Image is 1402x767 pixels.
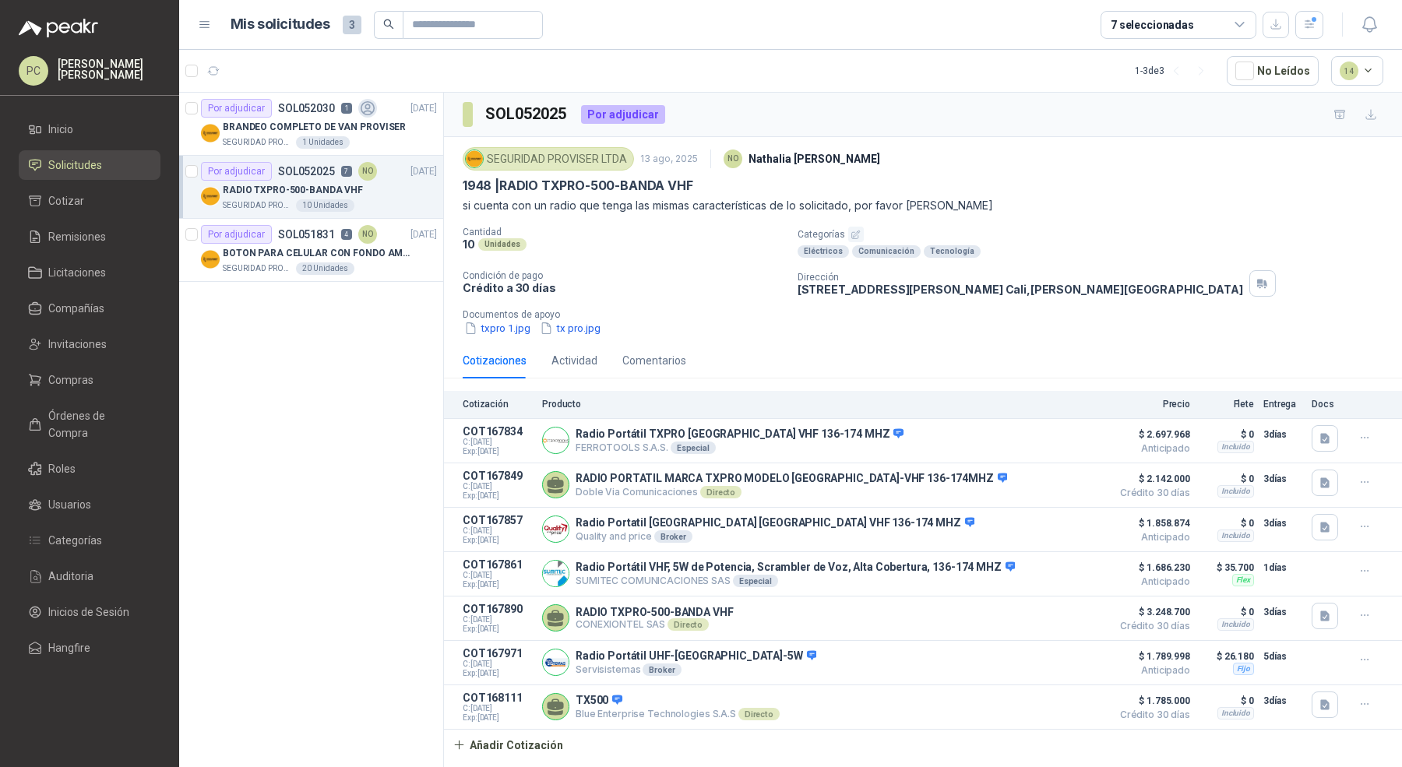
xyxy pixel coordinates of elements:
div: 20 Unidades [296,262,354,275]
span: C: [DATE] [463,482,533,491]
p: Radio Portátil VHF, 5W de Potencia, Scrambler de Voz, Alta Cobertura, 136-174 MHZ [576,561,1015,575]
a: Remisiones [19,222,160,252]
p: 3 días [1263,470,1302,488]
div: Tecnología [924,245,981,258]
span: Anticipado [1112,577,1190,586]
span: Auditoria [48,568,93,585]
p: SOL052025 [278,166,335,177]
p: SEGURIDAD PROVISER LTDA [223,136,293,149]
p: Radio Portátil TXPRO [GEOGRAPHIC_DATA] VHF 136-174 MHZ [576,427,904,442]
img: Company Logo [543,649,569,675]
p: $ 26.180 [1199,647,1254,666]
span: Crédito 30 días [1112,621,1190,631]
p: 13 ago, 2025 [640,152,698,167]
p: 10 [463,237,475,251]
span: Compañías [48,300,104,317]
div: Por adjudicar [201,225,272,244]
p: 3 días [1263,425,1302,444]
p: 3 días [1263,514,1302,533]
p: COT167861 [463,558,533,571]
span: Exp: [DATE] [463,447,533,456]
p: Cotización [463,399,533,410]
p: BRANDEO COMPLETO DE VAN PROVISER [223,120,406,135]
p: Blue Enterprise Technologies S.A.S [576,708,780,720]
img: Company Logo [201,250,220,269]
button: Añadir Cotización [444,730,572,761]
a: Inicios de Sesión [19,597,160,627]
p: si cuenta con un radio que tenga las mismas características de lo solicitado, por favor [PERSON_N... [463,197,1383,214]
p: RADIO TXPRO-500-BANDA VHF [576,606,734,618]
p: SEGURIDAD PROVISER LTDA [223,262,293,275]
p: Categorías [798,227,1396,242]
div: Incluido [1217,441,1254,453]
span: Anticipado [1112,666,1190,675]
span: Exp: [DATE] [463,669,533,678]
p: COT167834 [463,425,533,438]
span: Inicios de Sesión [48,603,129,621]
img: Company Logo [543,427,569,453]
p: Docs [1312,399,1343,410]
a: Cotizar [19,186,160,216]
div: 1 - 3 de 3 [1135,58,1214,83]
span: Remisiones [48,228,106,245]
img: Company Logo [201,187,220,206]
a: Órdenes de Compra [19,401,160,448]
a: Por adjudicarSOL0520301[DATE] Company LogoBRANDEO COMPLETO DE VAN PROVISERSEGURIDAD PROVISER LTDA... [179,93,443,156]
p: 4 [341,229,352,240]
p: Dirección [798,272,1243,283]
p: [PERSON_NAME] [PERSON_NAME] [58,58,160,80]
p: RADIO TXPRO-500-BANDA VHF [223,183,363,198]
span: C: [DATE] [463,660,533,669]
div: NO [724,150,742,168]
img: Company Logo [543,561,569,586]
h3: SOL052025 [485,102,569,126]
p: $ 0 [1199,603,1254,621]
span: C: [DATE] [463,615,533,625]
p: $ 0 [1199,470,1254,488]
p: SOL052030 [278,103,335,114]
div: SEGURIDAD PROVISER LTDA [463,147,634,171]
span: 3 [343,16,361,34]
a: Auditoria [19,561,160,591]
p: Producto [542,399,1103,410]
p: CONEXIONTEL SAS [576,618,734,631]
p: 1 [341,103,352,114]
img: Company Logo [543,516,569,542]
span: Exp: [DATE] [463,625,533,634]
span: $ 1.789.998 [1112,647,1190,666]
span: Exp: [DATE] [463,580,533,589]
button: 14 [1331,56,1384,86]
div: Flex [1232,574,1254,586]
button: tx pro.jpg [538,320,602,336]
button: No Leídos [1227,56,1319,86]
span: Exp: [DATE] [463,713,533,723]
p: Radio Portátil UHF-[GEOGRAPHIC_DATA]-5W [576,649,816,663]
a: Compañías [19,294,160,323]
p: COT167971 [463,647,533,660]
p: Precio [1112,399,1190,410]
p: [STREET_ADDRESS][PERSON_NAME] Cali , [PERSON_NAME][GEOGRAPHIC_DATA] [798,283,1243,296]
span: Compras [48,371,93,389]
a: Solicitudes [19,150,160,180]
span: Órdenes de Compra [48,407,146,442]
p: 3 días [1263,603,1302,621]
span: Solicitudes [48,157,102,174]
p: SOL051831 [278,229,335,240]
p: RADIO PORTATIL MARCA TXPRO MODELO [GEOGRAPHIC_DATA]-VHF 136-174MHZ [576,472,1007,486]
div: Incluido [1217,530,1254,542]
a: Por adjudicarSOL0518314NO[DATE] Company LogoBOTON PARA CELULAR CON FONDO AMARILLOSEGURIDAD PROVIS... [179,219,443,282]
img: Company Logo [201,124,220,142]
span: $ 1.785.000 [1112,691,1190,710]
a: Categorías [19,526,160,555]
span: Hangfire [48,639,90,656]
p: 1 días [1263,558,1302,577]
a: Hangfire [19,633,160,663]
p: $ 0 [1199,514,1254,533]
span: Usuarios [48,496,91,513]
div: Broker [654,530,692,543]
p: TX500 [576,694,780,708]
p: Crédito a 30 días [463,281,785,294]
p: $ 0 [1199,691,1254,710]
a: Invitaciones [19,329,160,359]
span: $ 2.697.968 [1112,425,1190,444]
